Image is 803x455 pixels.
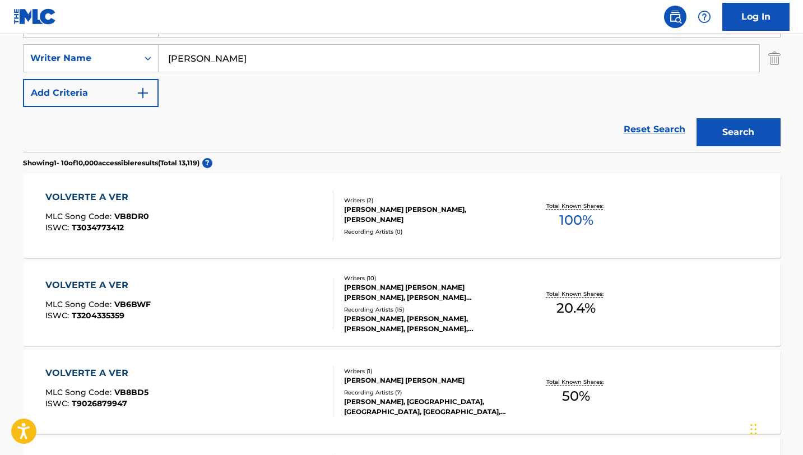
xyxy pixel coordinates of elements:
div: Recording Artists ( 15 ) [344,305,513,314]
div: Drag [750,412,757,446]
div: VOLVERTE A VER [45,366,148,380]
p: Total Known Shares: [546,202,606,210]
button: Add Criteria [23,79,159,107]
span: ISWC : [45,398,72,408]
span: MLC Song Code : [45,299,114,309]
span: T9026879947 [72,398,127,408]
img: MLC Logo [13,8,57,25]
a: Public Search [664,6,686,28]
div: Writers ( 10 ) [344,274,513,282]
div: Help [693,6,716,28]
span: ISWC : [45,310,72,321]
div: Writers ( 2 ) [344,196,513,205]
div: [PERSON_NAME] [PERSON_NAME], [PERSON_NAME] [344,205,513,225]
div: VOLVERTE A VER [45,278,151,292]
p: Total Known Shares: [546,290,606,298]
span: T3204335359 [72,310,124,321]
span: MLC Song Code : [45,387,114,397]
a: Log In [722,3,790,31]
a: VOLVERTE A VERMLC Song Code:VB8BD5ISWC:T9026879947Writers (1)[PERSON_NAME] [PERSON_NAME]Recording... [23,350,781,434]
a: Reset Search [618,117,691,142]
span: VB8DR0 [114,211,149,221]
div: Writer Name [30,52,131,65]
div: [PERSON_NAME] [PERSON_NAME] [PERSON_NAME], [PERSON_NAME] [PERSON_NAME] [PERSON_NAME], [PERSON_NAM... [344,282,513,303]
div: VOLVERTE A VER [45,191,149,204]
p: Total Known Shares: [546,378,606,386]
img: Delete Criterion [768,44,781,72]
div: Recording Artists ( 0 ) [344,227,513,236]
a: VOLVERTE A VERMLC Song Code:VB6BWFISWC:T3204335359Writers (10)[PERSON_NAME] [PERSON_NAME] [PERSON... [23,262,781,346]
span: 100 % [559,210,593,230]
span: VB6BWF [114,299,151,309]
img: search [669,10,682,24]
p: Showing 1 - 10 of 10,000 accessible results (Total 13,119 ) [23,158,199,168]
span: T3034773412 [72,222,124,233]
span: VB8BD5 [114,387,148,397]
img: 9d2ae6d4665cec9f34b9.svg [136,86,150,100]
div: [PERSON_NAME], [PERSON_NAME], [PERSON_NAME], [PERSON_NAME], [PERSON_NAME] [344,314,513,334]
div: Writers ( 1 ) [344,367,513,375]
div: [PERSON_NAME] [PERSON_NAME] [344,375,513,386]
img: help [698,10,711,24]
span: MLC Song Code : [45,211,114,221]
iframe: Chat Widget [747,401,803,455]
span: 20.4 % [556,298,596,318]
a: VOLVERTE A VERMLC Song Code:VB8DR0ISWC:T3034773412Writers (2)[PERSON_NAME] [PERSON_NAME], [PERSON... [23,174,781,258]
span: ISWC : [45,222,72,233]
span: 50 % [562,386,590,406]
div: [PERSON_NAME], [GEOGRAPHIC_DATA], [GEOGRAPHIC_DATA], [GEOGRAPHIC_DATA], [GEOGRAPHIC_DATA] [344,397,513,417]
span: ? [202,158,212,168]
button: Search [697,118,781,146]
form: Search Form [23,10,781,152]
div: Recording Artists ( 7 ) [344,388,513,397]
